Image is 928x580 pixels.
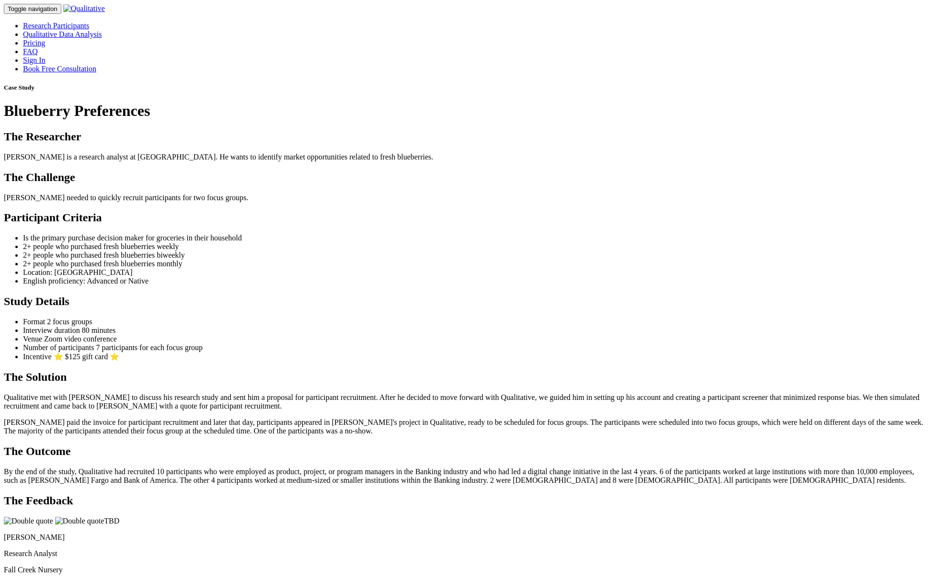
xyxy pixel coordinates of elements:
span: 7 participants for each focus group [96,343,203,352]
a: Book Free Consultation [23,65,96,73]
h2: The Researcher [4,130,924,143]
p: [PERSON_NAME] [4,533,924,542]
span: Incentive [23,353,52,361]
h1: Blueberry Preferences [4,102,924,120]
p: By the end of the study, Qualitative had recruited 10 participants who were employed as product, ... [4,467,924,485]
h2: The Solution [4,371,924,384]
span: ⭐ $125 gift card ⭐ [54,353,120,361]
a: Research Participants [23,22,89,30]
li: Is the primary purchase decision maker for groceries in their household [23,234,924,242]
span: Toggle navigation [8,5,57,12]
span: Interview duration [23,326,80,334]
span: Zoom video conference [44,335,117,343]
img: Double quote [4,517,53,525]
h2: Study Details [4,295,924,308]
p: Research Analyst [4,549,924,558]
button: Toggle navigation [4,4,61,14]
h2: The Challenge [4,171,924,184]
p: Fall Creek Nursery [4,566,924,574]
li: 2+ people who purchased fresh blueberries weekly [23,242,924,251]
span: 2 focus groups [47,318,92,326]
p: Qualitative met with [PERSON_NAME] to discuss his research study and sent him a proposal for part... [4,393,924,410]
h2: The Outcome [4,445,924,458]
a: FAQ [23,47,38,56]
span: Number of participants [23,343,94,352]
li: 2+ people who purchased fresh blueberries biweekly [23,251,924,260]
a: Qualitative Data Analysis [23,30,102,38]
img: Double quote [55,517,104,525]
h5: Case Study [4,84,924,91]
p: [PERSON_NAME] paid the invoice for participant recruitment and later that day, participants appea... [4,418,924,435]
p: [PERSON_NAME] needed to quickly recruit participants for two focus groups. [4,193,924,202]
a: Sign In [23,56,46,64]
iframe: Chat Widget [880,534,928,580]
a: Pricing [23,39,45,47]
img: Qualitative [63,4,105,13]
p: [PERSON_NAME] is a research analyst at [GEOGRAPHIC_DATA]. He wants to identify market opportuniti... [4,153,924,161]
span: Format [23,318,45,326]
li: Location: [GEOGRAPHIC_DATA] [23,268,924,277]
h2: The Feedback [4,494,924,507]
h2: Participant Criteria [4,211,924,224]
li: English proficiency: Advanced or Native [23,277,924,285]
p: TBD [4,517,924,525]
li: 2+ people who purchased fresh blueberries monthly [23,260,924,268]
span: Venue [23,335,42,343]
span: 80 minutes [82,326,116,334]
